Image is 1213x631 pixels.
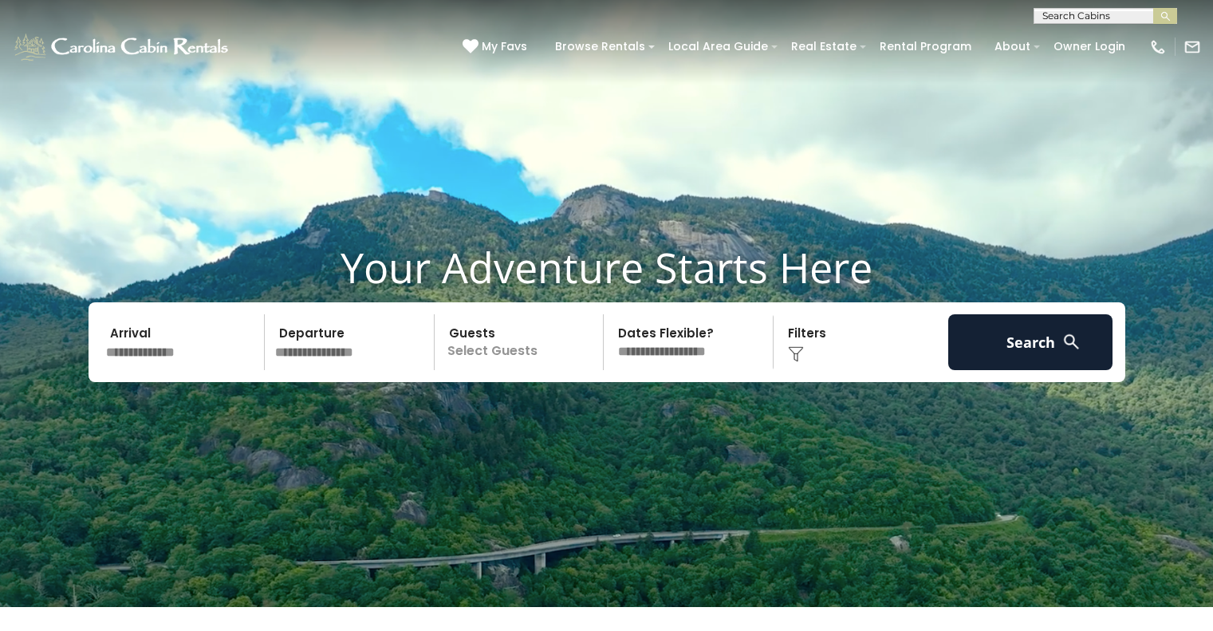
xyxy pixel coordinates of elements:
[660,34,776,59] a: Local Area Guide
[1046,34,1133,59] a: Owner Login
[482,38,527,55] span: My Favs
[872,34,979,59] a: Rental Program
[1061,332,1081,352] img: search-regular-white.png
[987,34,1038,59] a: About
[1183,38,1201,56] img: mail-regular-white.png
[439,314,604,370] p: Select Guests
[948,314,1113,370] button: Search
[12,243,1201,292] h1: Your Adventure Starts Here
[783,34,864,59] a: Real Estate
[463,38,531,56] a: My Favs
[12,31,233,63] img: White-1-1-2.png
[1149,38,1167,56] img: phone-regular-white.png
[788,346,804,362] img: filter--v1.png
[547,34,653,59] a: Browse Rentals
